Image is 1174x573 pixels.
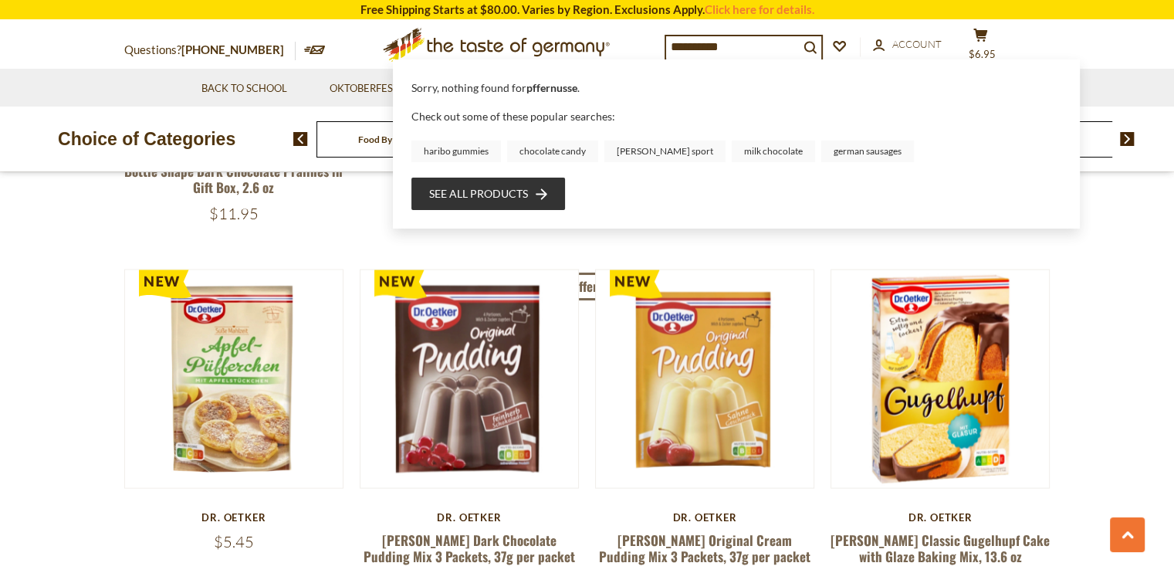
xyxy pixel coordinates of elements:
[831,511,1051,524] div: Dr. Oetker
[293,132,308,146] img: previous arrow
[125,270,343,489] img: Dr. Oetker "Apfel-Puefferchen" Apple Popover Dessert Mix 152g
[411,141,501,162] a: haribo gummies
[360,270,579,489] img: Dr. Oetker Dark Chocolate Pudding Mix 3 Packets, 37g per packet
[1120,132,1135,146] img: next arrow
[358,134,431,145] a: Food By Category
[599,531,810,566] a: [PERSON_NAME] Original Cream Pudding Mix 3 Packets, 37g per packet
[596,270,814,489] img: Dr. Oetker Original Cream Pudding Mix 3 Packets, 37g per packet
[892,38,942,50] span: Account
[958,28,1004,66] button: $6.95
[604,141,726,162] a: [PERSON_NAME] sport
[969,48,996,60] span: $6.95
[411,107,1061,162] div: Check out some of these popular searches:
[364,273,810,300] a: [PERSON_NAME] "[PERSON_NAME]-Puefferchen" Apple Popover Dessert Mix 152g
[873,36,942,53] a: Account
[181,42,284,56] a: [PHONE_NUMBER]
[411,80,1061,107] div: Sorry, nothing found for .
[330,80,409,97] a: Oktoberfest
[360,511,580,524] div: Dr. Oetker
[393,59,1080,229] div: Instant Search Results
[732,141,815,162] a: milk chocolate
[595,511,815,524] div: Dr. Oetker
[705,2,814,16] a: Click here for details.
[831,270,1050,489] img: Dr. Oetker Classic Gugelhupf Cake with Glaze Baking Mix, 13.6 oz
[209,204,259,223] span: $11.95
[364,531,575,566] a: [PERSON_NAME] Dark Chocolate Pudding Mix 3 Packets, 37g per packet
[507,141,598,162] a: chocolate candy
[429,185,547,202] a: See all products
[124,40,296,60] p: Questions?
[821,141,914,162] a: german sausages
[526,81,577,94] b: pffernusse
[201,80,287,97] a: Back to School
[831,531,1050,566] a: [PERSON_NAME] Classic Gugelhupf Cake with Glaze Baking Mix, 13.6 oz
[214,532,254,551] span: $5.45
[124,511,344,524] div: Dr. Oetker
